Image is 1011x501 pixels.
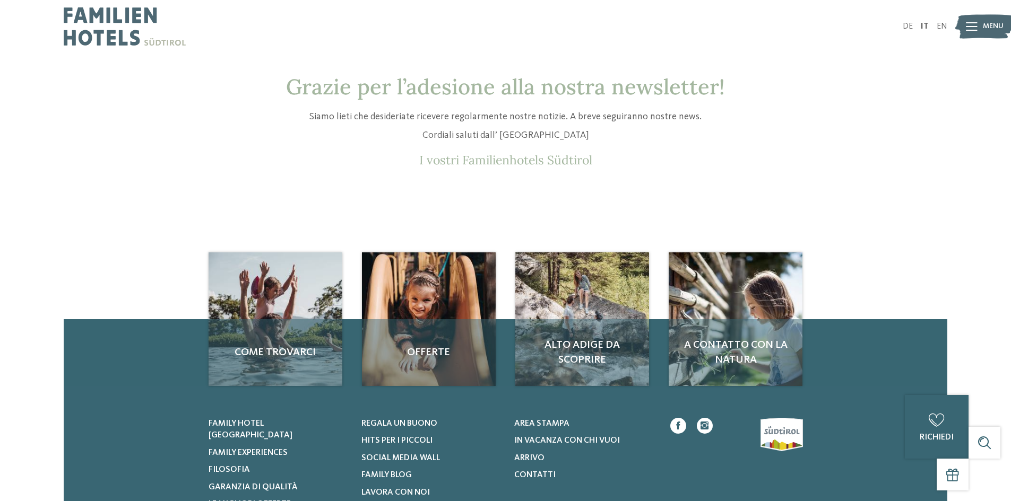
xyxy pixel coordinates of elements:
[373,345,485,360] span: Offerte
[361,418,501,429] a: Regala un buono
[254,129,758,142] p: Cordiali saluti dall’ [GEOGRAPHIC_DATA]
[921,22,929,31] a: IT
[514,452,654,464] a: Arrivo
[254,110,758,124] p: Siamo lieti che desideriate ricevere regolarmente nostre notizie. A breve seguiranno nostre news.
[209,418,348,442] a: Family hotel [GEOGRAPHIC_DATA]
[209,464,348,476] a: Filosofia
[514,436,620,445] span: In vacanza con chi vuoi
[361,471,412,479] span: Family Blog
[209,483,298,491] span: Garanzia di qualità
[219,345,332,360] span: Come trovarci
[362,252,496,386] img: Newsletter
[361,419,437,428] span: Regala un buono
[362,252,496,386] a: Newsletter Offerte
[361,452,501,464] a: Social Media Wall
[515,252,649,386] img: Newsletter
[361,488,430,497] span: Lavora con noi
[361,469,501,481] a: Family Blog
[514,454,545,462] span: Arrivo
[669,252,802,386] a: Newsletter A contatto con la natura
[361,436,433,445] span: Hits per i piccoli
[209,447,348,459] a: Family experiences
[209,252,342,386] img: Newsletter
[514,435,654,446] a: In vacanza con chi vuoi
[514,471,556,479] span: Contatti
[209,481,348,493] a: Garanzia di qualità
[209,252,342,386] a: Newsletter Come trovarci
[361,454,440,462] span: Social Media Wall
[679,338,792,367] span: A contatto con la natura
[983,21,1004,32] span: Menu
[209,449,288,457] span: Family experiences
[514,419,569,428] span: Area stampa
[905,395,969,459] a: richiedi
[515,252,649,386] a: Newsletter Alto Adige da scoprire
[669,252,802,386] img: Newsletter
[526,338,638,367] span: Alto Adige da scoprire
[903,22,913,31] a: DE
[286,73,725,100] span: Grazie per l’adesione alla nostra newsletter!
[361,487,501,498] a: Lavora con noi
[209,465,250,474] span: Filosofia
[514,469,654,481] a: Contatti
[361,435,501,446] a: Hits per i piccoli
[937,22,947,31] a: EN
[254,153,758,168] p: I vostri Familienhotels Südtirol
[920,433,954,442] span: richiedi
[209,419,292,440] span: Family hotel [GEOGRAPHIC_DATA]
[514,418,654,429] a: Area stampa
